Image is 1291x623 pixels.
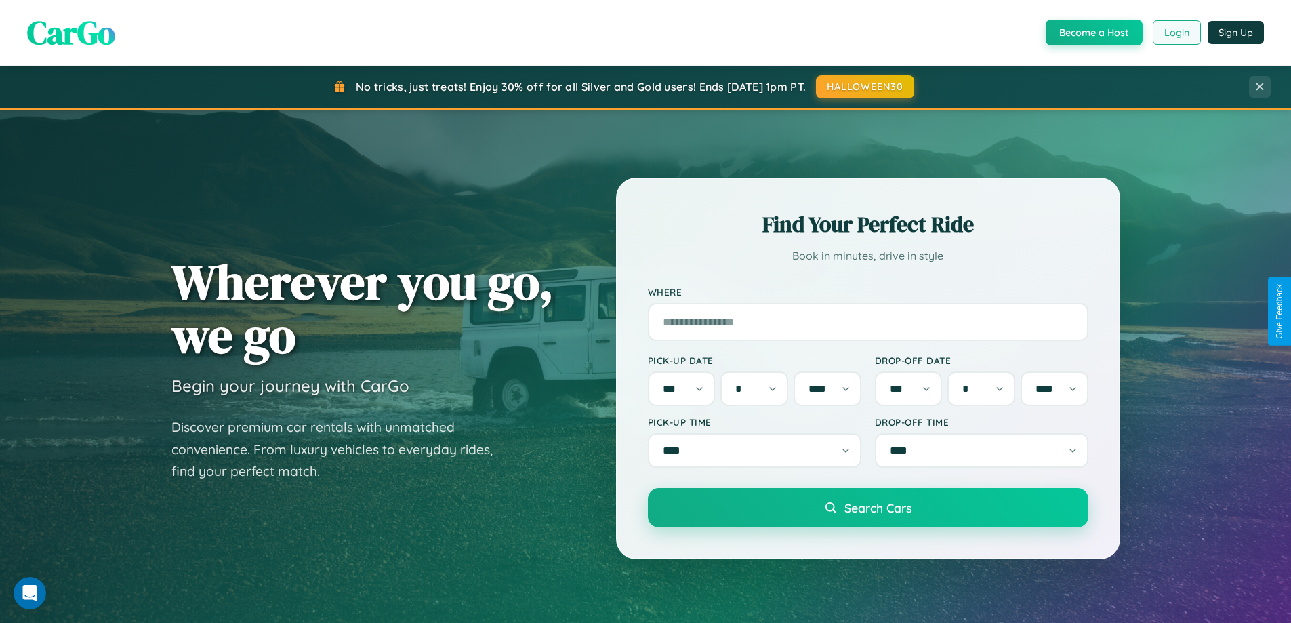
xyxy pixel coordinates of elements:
[648,246,1088,266] p: Book in minutes, drive in style
[1153,20,1201,45] button: Login
[171,255,554,362] h1: Wherever you go, we go
[648,488,1088,527] button: Search Cars
[1046,20,1143,45] button: Become a Host
[648,416,861,428] label: Pick-up Time
[14,577,46,609] iframe: Intercom live chat
[171,416,510,483] p: Discover premium car rentals with unmatched convenience. From luxury vehicles to everyday rides, ...
[648,209,1088,239] h2: Find Your Perfect Ride
[356,80,806,94] span: No tricks, just treats! Enjoy 30% off for all Silver and Gold users! Ends [DATE] 1pm PT.
[27,10,115,55] span: CarGo
[875,355,1088,366] label: Drop-off Date
[844,500,911,515] span: Search Cars
[1275,284,1284,339] div: Give Feedback
[875,416,1088,428] label: Drop-off Time
[816,75,914,98] button: HALLOWEEN30
[171,376,409,396] h3: Begin your journey with CarGo
[648,355,861,366] label: Pick-up Date
[1208,21,1264,44] button: Sign Up
[648,286,1088,298] label: Where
